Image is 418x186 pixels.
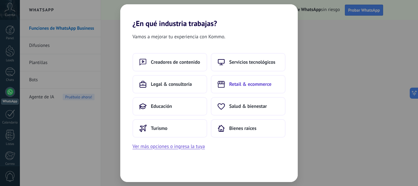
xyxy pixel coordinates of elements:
[211,75,286,93] button: Retail & ecommerce
[229,81,271,87] span: Retail & ecommerce
[211,97,286,116] button: Salud & bienestar
[120,4,298,28] h2: ¿En qué industria trabajas?
[229,59,275,65] span: Servicios tecnológicos
[151,103,172,109] span: Educación
[132,33,225,41] span: Vamos a mejorar tu experiencia con Kommo.
[151,59,200,65] span: Creadores de contenido
[211,119,286,138] button: Bienes raíces
[229,125,256,131] span: Bienes raíces
[151,81,192,87] span: Legal & consultoría
[132,142,205,150] button: Ver más opciones o ingresa la tuya
[132,119,207,138] button: Turismo
[211,53,286,71] button: Servicios tecnológicos
[151,125,167,131] span: Turismo
[132,97,207,116] button: Educación
[132,75,207,93] button: Legal & consultoría
[229,103,267,109] span: Salud & bienestar
[132,53,207,71] button: Creadores de contenido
